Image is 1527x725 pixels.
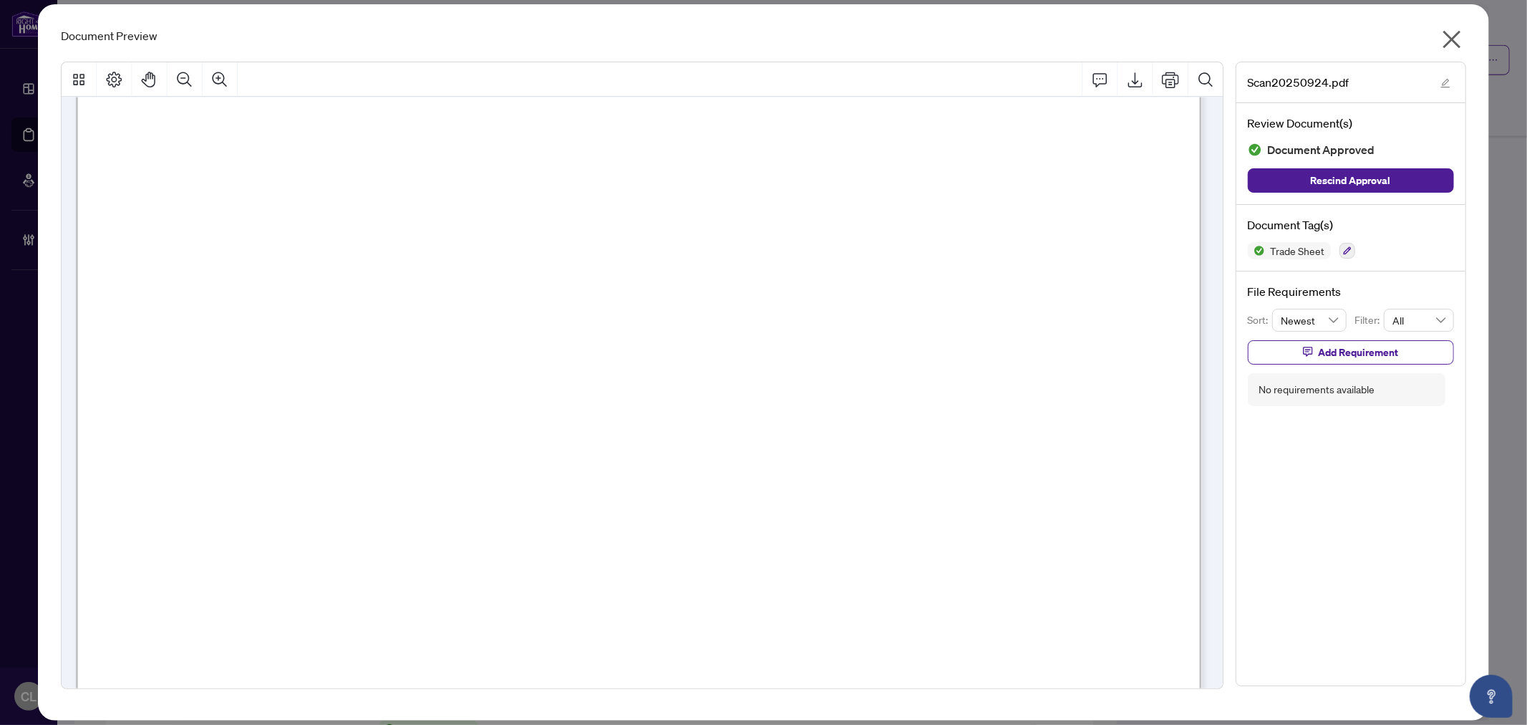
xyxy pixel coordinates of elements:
span: Trade Sheet [1265,246,1331,256]
div: Document Preview [61,27,1465,44]
h4: File Requirements [1248,283,1454,300]
button: Add Requirement [1248,340,1454,365]
button: Open asap [1470,675,1513,718]
button: Rescind Approval [1248,168,1454,193]
h4: Review Document(s) [1248,115,1454,132]
span: edit [1440,78,1450,88]
p: Filter: [1355,312,1384,328]
span: Scan20250924.pdf [1248,74,1349,91]
span: Document Approved [1268,140,1375,160]
span: Rescind Approval [1311,169,1391,192]
span: All [1392,309,1445,331]
img: Status Icon [1248,242,1265,259]
div: No requirements available [1259,382,1375,398]
span: Add Requirement [1319,341,1399,364]
h4: Document Tag(s) [1248,216,1454,234]
span: Newest [1281,309,1338,331]
p: Sort: [1248,312,1273,328]
img: Document Status [1248,143,1262,157]
span: close [1440,28,1463,51]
